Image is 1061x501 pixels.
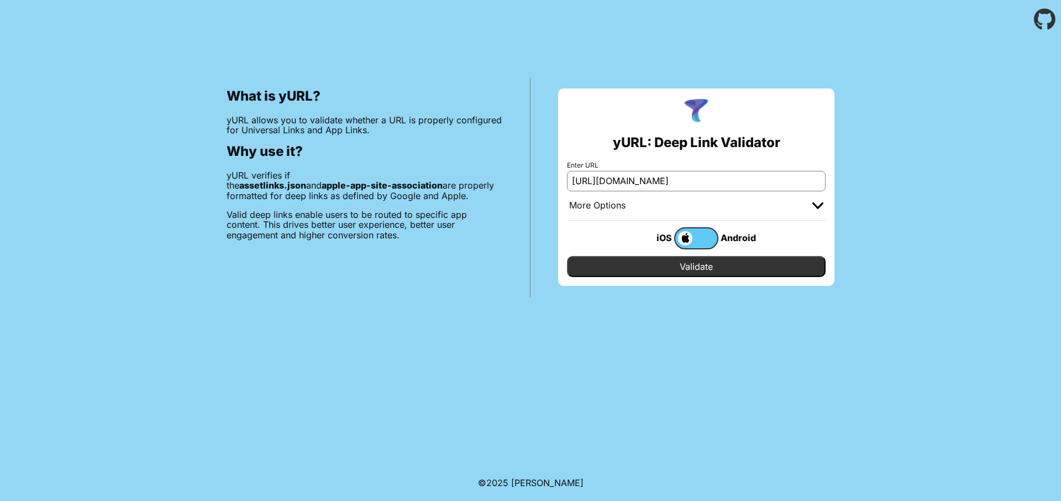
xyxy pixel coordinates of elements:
div: iOS [630,231,674,245]
div: More Options [569,200,626,211]
span: 2025 [486,477,508,488]
h2: Why use it? [227,144,502,159]
b: apple-app-site-association [322,180,443,191]
div: Android [718,231,763,245]
footer: © [478,465,584,501]
a: Michael Ibragimchayev's Personal Site [511,477,584,488]
p: yURL allows you to validate whether a URL is properly configured for Universal Links and App Links. [227,115,502,135]
label: Enter URL [567,161,826,169]
b: assetlinks.json [239,180,306,191]
p: yURL verifies if the and are properly formatted for deep links as defined by Google and Apple. [227,170,502,201]
h2: yURL: Deep Link Validator [613,135,780,150]
p: Valid deep links enable users to be routed to specific app content. This drives better user exper... [227,210,502,240]
input: e.g. https://app.chayev.com/xyx [567,171,826,191]
img: yURL Logo [682,97,711,126]
h2: What is yURL? [227,88,502,104]
img: chevron [812,202,823,209]
input: Validate [567,256,826,277]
